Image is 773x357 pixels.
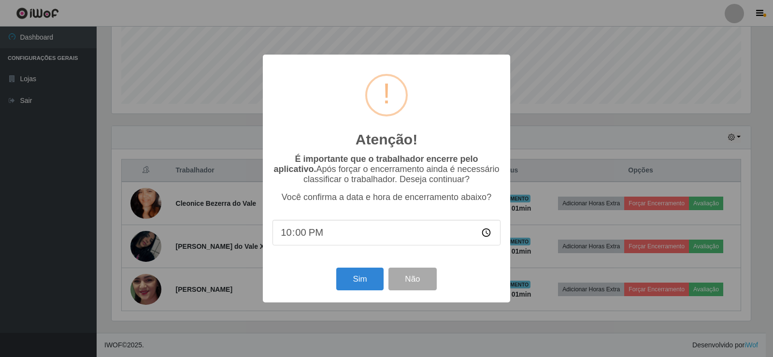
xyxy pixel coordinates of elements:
[272,154,501,185] p: Após forçar o encerramento ainda é necessário classificar o trabalhador. Deseja continuar?
[356,131,417,148] h2: Atenção!
[273,154,478,174] b: É importante que o trabalhador encerre pelo aplicativo.
[272,192,501,202] p: Você confirma a data e hora de encerramento abaixo?
[336,268,383,290] button: Sim
[388,268,436,290] button: Não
